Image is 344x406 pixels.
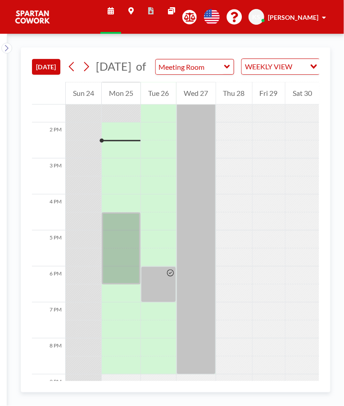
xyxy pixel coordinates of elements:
div: Sun 24 [66,82,101,104]
div: 6 PM [32,266,65,302]
div: Tue 26 [141,82,176,104]
div: Wed 27 [177,82,215,104]
div: Thu 28 [216,82,252,104]
input: Search for option [295,61,305,72]
div: 5 PM [32,230,65,266]
div: Fri 29 [253,82,285,104]
span: [PERSON_NAME] [268,14,318,21]
div: Mon 25 [102,82,140,104]
div: 8 PM [32,338,65,374]
span: [DATE] [96,59,131,73]
div: Sat 30 [285,82,319,104]
img: organization-logo [14,8,50,26]
div: 4 PM [32,194,65,230]
div: 1 PM [32,86,65,122]
div: 2 PM [32,122,65,158]
div: 3 PM [32,158,65,194]
span: of [136,59,146,73]
span: WEEKLY VIEW [244,61,294,72]
button: [DATE] [32,59,60,75]
input: Meeting Room [156,59,225,74]
span: KS [253,13,261,21]
div: Search for option [242,59,320,74]
div: 7 PM [32,302,65,338]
